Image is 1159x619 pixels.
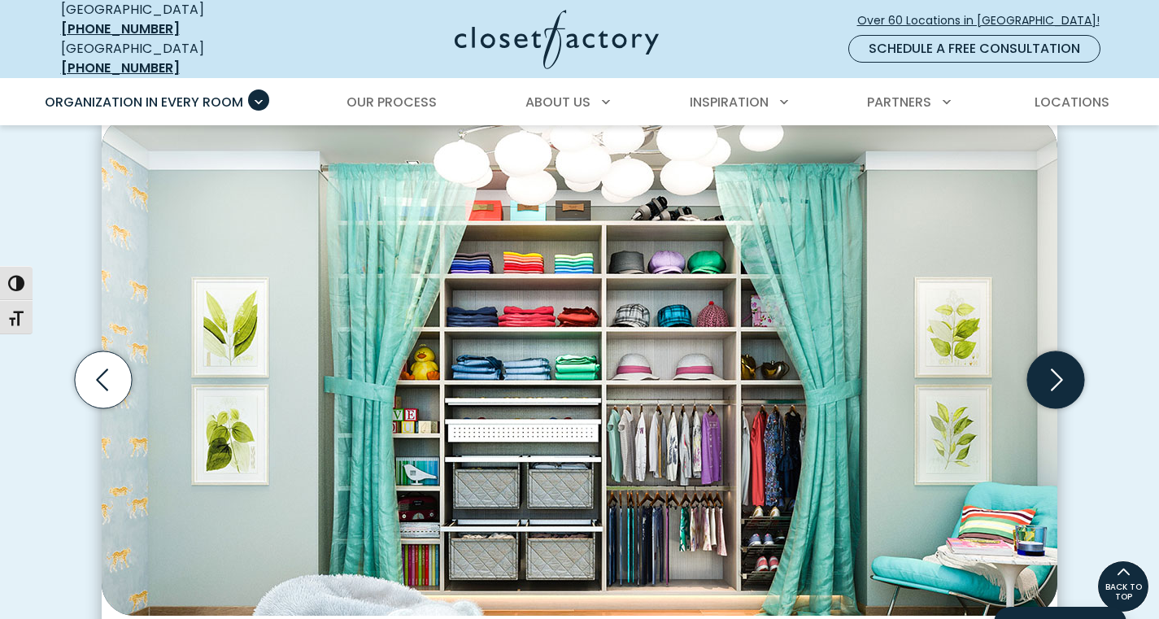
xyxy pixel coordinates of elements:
span: About Us [525,93,590,111]
button: Next slide [1021,345,1091,415]
span: Partners [867,93,931,111]
nav: Primary Menu [33,80,1126,125]
img: Children's closet with double handing rods and quilted fabric pull-out baskets. [102,116,1057,616]
a: [PHONE_NUMBER] [61,20,180,38]
span: Locations [1035,93,1109,111]
span: Over 60 Locations in [GEOGRAPHIC_DATA]! [857,12,1113,29]
span: Organization in Every Room [45,93,243,111]
a: Schedule a Free Consultation [848,35,1100,63]
a: BACK TO TOP [1097,560,1149,612]
button: Previous slide [68,345,138,415]
img: Closet Factory Logo [455,10,659,69]
div: [GEOGRAPHIC_DATA] [61,39,297,78]
span: BACK TO TOP [1098,582,1148,602]
span: Our Process [346,93,437,111]
span: Inspiration [690,93,769,111]
a: Over 60 Locations in [GEOGRAPHIC_DATA]! [856,7,1113,35]
a: [PHONE_NUMBER] [61,59,180,77]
